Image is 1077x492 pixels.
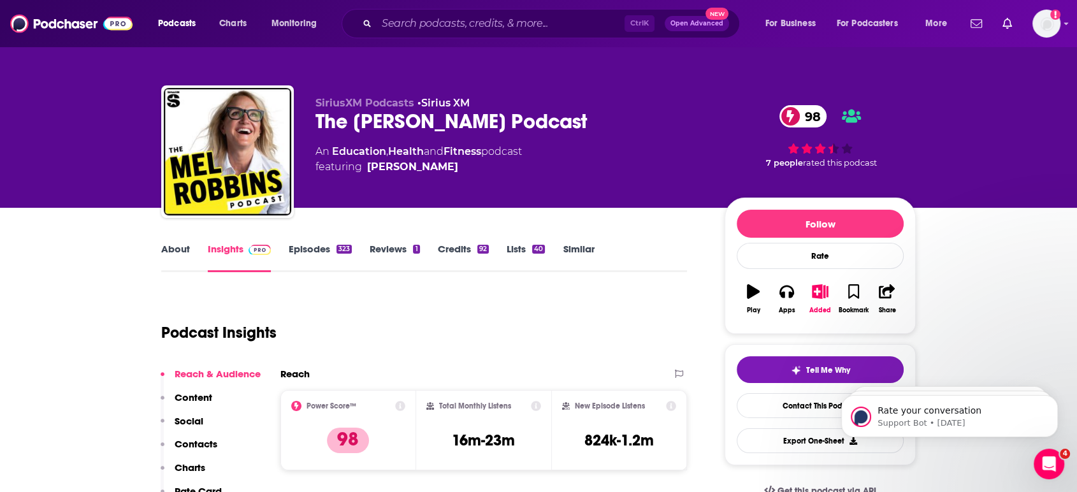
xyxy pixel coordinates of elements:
[1032,10,1060,38] span: Logged in as dbartlett
[670,20,723,27] span: Open Advanced
[575,402,645,410] h2: New Episode Listens
[532,245,545,254] div: 40
[806,365,850,375] span: Tell Me Why
[219,15,247,33] span: Charts
[161,415,203,438] button: Social
[804,276,837,322] button: Added
[737,356,904,383] button: tell me why sparkleTell Me Why
[315,97,414,109] span: SiriusXM Podcasts
[307,402,356,410] h2: Power Score™
[737,276,770,322] button: Play
[161,461,205,485] button: Charts
[413,245,419,254] div: 1
[625,15,654,32] span: Ctrl K
[175,461,205,474] p: Charts
[161,368,261,391] button: Reach & Audience
[1034,449,1064,479] iframe: Intercom live chat
[421,97,470,109] a: Sirius XM
[1060,449,1070,459] span: 4
[725,97,916,176] div: 98 7 peoplerated this podcast
[916,13,963,34] button: open menu
[386,145,388,157] span: ,
[770,276,803,322] button: Apps
[925,15,947,33] span: More
[965,13,987,34] a: Show notifications dropdown
[822,368,1077,458] iframe: Intercom notifications message
[327,428,369,453] p: 98
[665,16,729,31] button: Open AdvancedNew
[161,391,212,415] button: Content
[997,13,1017,34] a: Show notifications dropdown
[315,159,522,175] span: featuring
[249,245,271,255] img: Podchaser Pro
[438,243,489,272] a: Credits92
[175,415,203,427] p: Social
[1032,10,1060,38] button: Show profile menu
[1050,10,1060,20] svg: Add a profile image
[367,159,458,175] div: [PERSON_NAME]
[315,144,522,175] div: An podcast
[737,210,904,238] button: Follow
[211,13,254,34] a: Charts
[507,243,545,272] a: Lists40
[477,245,489,254] div: 92
[161,323,277,342] h1: Podcast Insights
[1032,10,1060,38] img: User Profile
[175,391,212,403] p: Content
[377,13,625,34] input: Search podcasts, credits, & more...
[161,243,190,272] a: About
[175,368,261,380] p: Reach & Audience
[837,15,898,33] span: For Podcasters
[149,13,212,34] button: open menu
[271,15,317,33] span: Monitoring
[878,307,895,314] div: Share
[417,97,470,109] span: •
[766,158,803,168] span: 7 people
[871,276,904,322] button: Share
[158,15,196,33] span: Podcasts
[779,105,827,127] a: 98
[175,438,217,450] p: Contacts
[737,428,904,453] button: Export One-Sheet
[563,243,594,272] a: Similar
[737,243,904,269] div: Rate
[289,243,352,272] a: Episodes323
[439,402,511,410] h2: Total Monthly Listens
[424,145,444,157] span: and
[388,145,424,157] a: Health
[747,307,760,314] div: Play
[336,245,352,254] div: 323
[444,145,481,157] a: Fitness
[280,368,310,380] h2: Reach
[705,8,728,20] span: New
[354,9,752,38] div: Search podcasts, credits, & more...
[161,438,217,461] button: Contacts
[10,11,133,36] img: Podchaser - Follow, Share and Rate Podcasts
[370,243,419,272] a: Reviews1
[452,431,515,450] h3: 16m-23m
[332,145,386,157] a: Education
[737,393,904,418] a: Contact This Podcast
[584,431,654,450] h3: 824k-1.2m
[779,307,795,314] div: Apps
[792,105,827,127] span: 98
[839,307,869,314] div: Bookmark
[809,307,831,314] div: Added
[765,15,816,33] span: For Business
[803,158,877,168] span: rated this podcast
[756,13,832,34] button: open menu
[828,13,916,34] button: open menu
[164,88,291,215] img: The Mel Robbins Podcast
[837,276,870,322] button: Bookmark
[263,13,333,34] button: open menu
[791,365,801,375] img: tell me why sparkle
[208,243,271,272] a: InsightsPodchaser Pro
